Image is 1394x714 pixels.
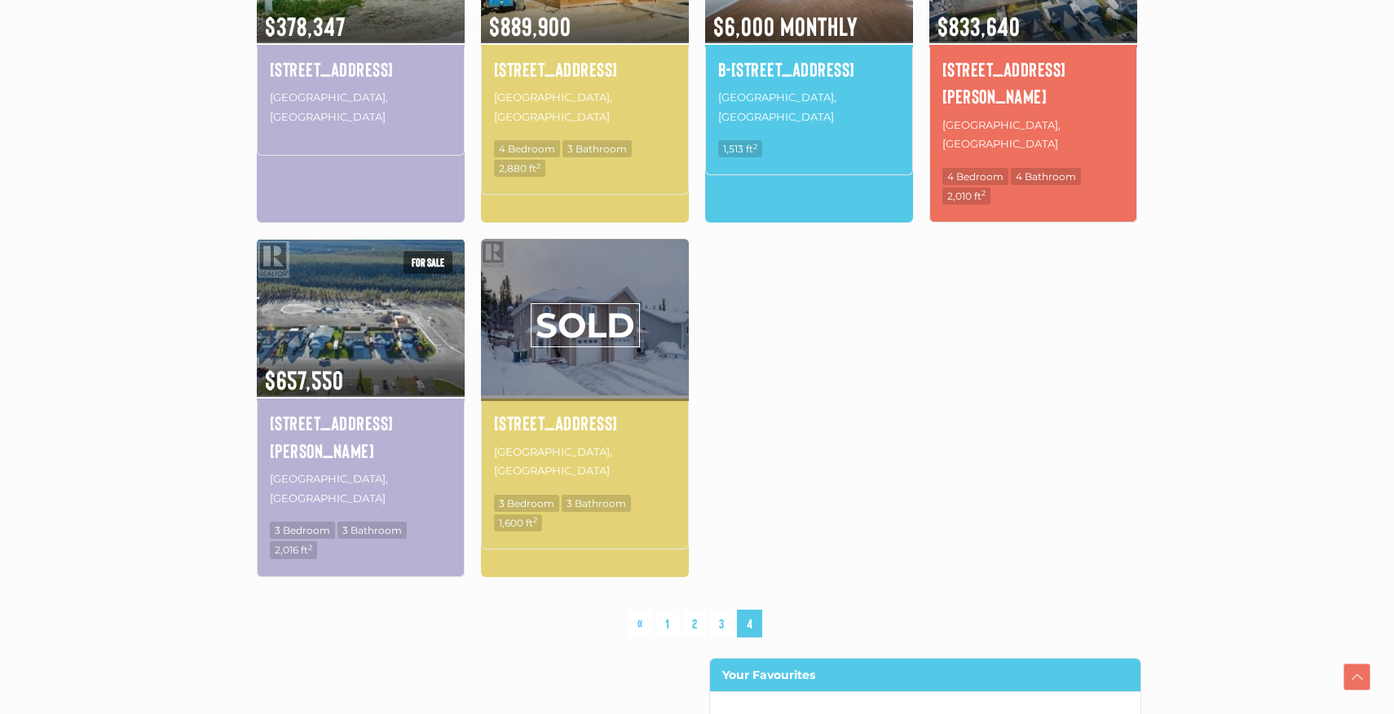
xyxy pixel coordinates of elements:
span: 4 Bedroom [494,140,560,157]
span: 3 Bathroom [562,495,631,512]
span: 3 Bedroom [270,522,335,539]
img: 22 BERYL PLACE, Whitehorse, Yukon [257,236,465,399]
p: [GEOGRAPHIC_DATA], [GEOGRAPHIC_DATA] [494,86,676,128]
p: [GEOGRAPHIC_DATA], [GEOGRAPHIC_DATA] [270,86,452,128]
p: [GEOGRAPHIC_DATA], [GEOGRAPHIC_DATA] [270,468,452,509]
sup: 2 [753,142,757,151]
a: 1 [655,610,679,638]
sup: 2 [533,515,537,524]
a: 3 [709,610,734,638]
a: B-[STREET_ADDRESS] [718,55,900,83]
sup: 2 [308,543,312,552]
p: [GEOGRAPHIC_DATA], [GEOGRAPHIC_DATA] [718,86,900,128]
strong: Your Favourites [722,668,815,682]
span: 3 Bathroom [337,522,407,539]
span: 4 [737,610,762,638]
span: 4 Bedroom [942,168,1008,185]
span: 4 Bathroom [1011,168,1081,185]
a: 2 [682,610,707,638]
a: [STREET_ADDRESS][PERSON_NAME] [942,55,1124,110]
span: $657,550 [257,343,465,397]
p: [GEOGRAPHIC_DATA], [GEOGRAPHIC_DATA] [494,441,676,483]
a: [STREET_ADDRESS] [494,55,676,83]
span: For sale [404,251,452,274]
sup: 2 [536,161,540,170]
a: [STREET_ADDRESS] [270,55,452,83]
span: 2,010 ft [942,187,990,205]
p: [GEOGRAPHIC_DATA], [GEOGRAPHIC_DATA] [942,114,1124,156]
a: [STREET_ADDRESS] [494,409,676,437]
span: 1,513 ft [718,140,762,157]
span: 3 Bedroom [494,495,559,512]
span: 1,600 ft [494,514,542,531]
span: 2,880 ft [494,160,545,177]
a: [STREET_ADDRESS][PERSON_NAME] [270,409,452,464]
span: SOLD [531,303,640,347]
a: « [628,610,652,638]
span: 2,016 ft [270,541,317,558]
span: 3 Bathroom [562,140,632,157]
sup: 2 [982,188,986,197]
